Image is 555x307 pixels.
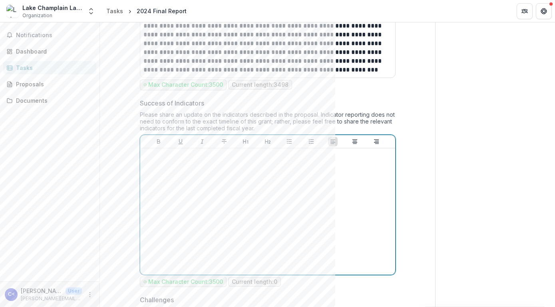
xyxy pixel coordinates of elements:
p: User [66,287,82,295]
button: Align Center [350,137,360,146]
span: Notifications [16,32,93,39]
p: Max Character Count: 3500 [148,279,223,285]
button: Bullet List [284,137,294,146]
button: Get Help [536,3,552,19]
button: More [85,290,95,299]
a: Proposals [3,78,96,91]
p: [PERSON_NAME][EMAIL_ADDRESS][DOMAIN_NAME] [21,295,82,302]
button: Heading 1 [241,137,251,146]
img: Lake Champlain Land Trust [6,5,19,18]
button: Ordered List [306,137,316,146]
a: Dashboard [3,45,96,58]
a: Tasks [3,61,96,74]
span: Organization [22,12,52,19]
div: 2024 Final Report [137,7,187,15]
button: Align Left [328,137,338,146]
p: Current length: 0 [232,279,277,285]
div: Proposals [16,80,90,88]
button: Underline [176,137,185,146]
button: Bold [154,137,163,146]
div: Please share an update on the indicators described in the proposal. Indicator reporting does not ... [140,111,396,135]
p: Current length: 3498 [232,82,288,88]
p: Max Character Count: 3500 [148,82,223,88]
a: Tasks [103,5,126,17]
div: Dashboard [16,47,90,56]
button: Notifications [3,29,96,42]
div: Lake Champlain Land Trust [22,4,82,12]
button: Align Right [372,137,381,146]
p: Success of Indicators [140,98,204,108]
nav: breadcrumb [103,5,190,17]
div: Tasks [16,64,90,72]
button: Strike [219,137,229,146]
button: Open entity switcher [86,3,97,19]
button: Italicize [197,137,207,146]
div: Documents [16,96,90,105]
button: Heading 2 [263,137,273,146]
button: Partners [517,3,533,19]
p: Challenges [140,295,174,305]
a: Documents [3,94,96,107]
div: Tasks [106,7,123,15]
p: [PERSON_NAME] <[PERSON_NAME][EMAIL_ADDRESS][DOMAIN_NAME]> [21,287,62,295]
div: Chris Boget <chris@lclt.org> [8,292,15,297]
